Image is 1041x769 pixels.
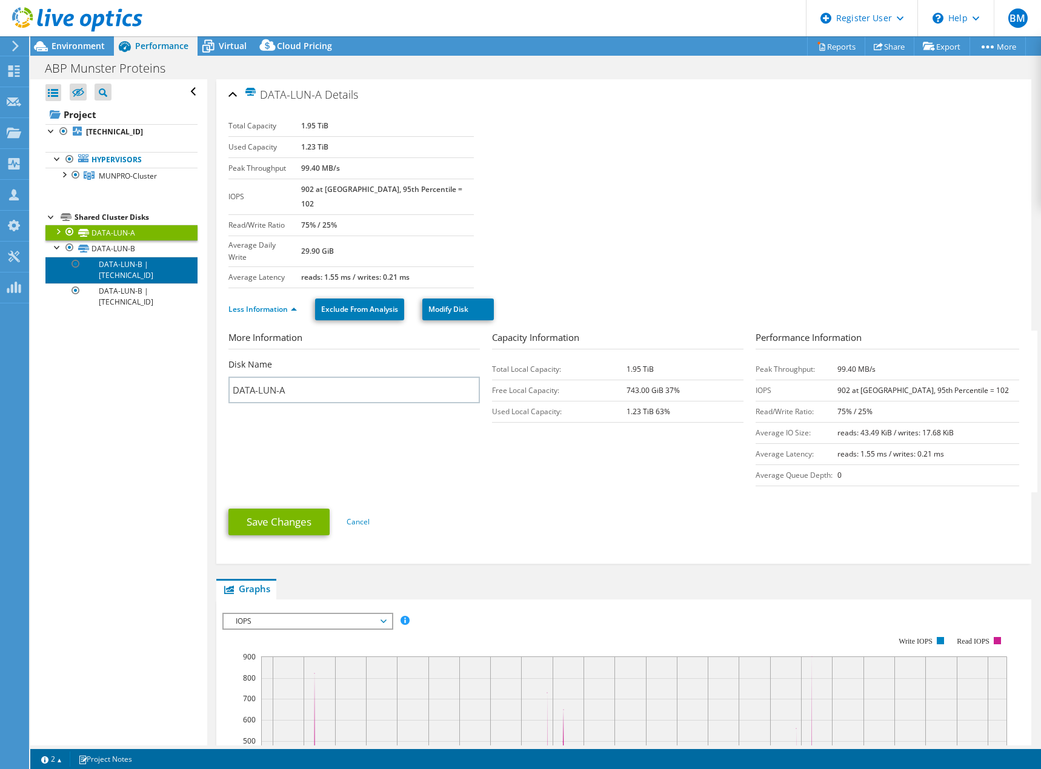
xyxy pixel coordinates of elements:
[228,304,297,314] a: Less Information
[756,401,837,422] td: Read/Write Ratio:
[756,422,837,443] td: Average IO Size:
[228,509,330,535] a: Save Changes
[228,271,301,283] label: Average Latency
[244,87,322,101] span: DATA-LUN-A
[492,358,627,380] td: Total Local Capacity:
[228,358,272,371] label: Disk Name
[45,257,198,283] a: DATA-LUN-B | [TECHNICAL_ID]
[807,37,865,56] a: Reports
[75,210,198,225] div: Shared Cluster Disks
[492,401,627,422] td: Used Local Capacity:
[228,239,301,263] label: Average Daily Write
[45,168,198,183] a: MUNPRO-Cluster
[277,40,332,51] span: Cloud Pricing
[933,13,943,24] svg: \n
[45,105,198,124] a: Project
[39,62,184,75] h1: ABP Munster Proteins
[228,162,301,174] label: Peak Throughput
[325,87,358,102] span: Details
[837,470,842,480] b: 0
[492,380,627,401] td: Free Local Capacity:
[45,152,198,168] a: Hypervisors
[837,427,954,438] b: reads: 43.49 KiB / writes: 17.68 KiB
[228,141,301,153] label: Used Capacity
[228,120,301,132] label: Total Capacity
[301,220,337,230] b: 75% / 25%
[243,693,256,704] text: 700
[228,331,480,349] h3: More Information
[969,37,1026,56] a: More
[243,715,256,725] text: 600
[957,637,989,645] text: Read IOPS
[627,406,670,417] b: 1.23 TiB 63%
[756,443,837,464] td: Average Latency:
[228,191,301,203] label: IOPS
[1008,8,1028,28] span: BM
[899,637,933,645] text: Write IOPS
[756,358,837,380] td: Peak Throughput:
[86,127,143,137] b: [TECHNICAL_ID]
[45,283,198,310] a: DATA-LUN-B | [TECHNICAL_ID]
[230,614,385,629] span: IOPS
[45,124,198,140] a: [TECHNICAL_ID]
[243,673,256,683] text: 800
[33,751,70,767] a: 2
[837,385,1009,395] b: 902 at [GEOGRAPHIC_DATA], 95th Percentile = 102
[492,331,743,349] h3: Capacity Information
[837,406,873,417] b: 75% / 25%
[45,225,198,240] a: DATA-LUN-A
[865,37,914,56] a: Share
[347,517,370,527] a: Cancel
[301,246,334,256] b: 29.90 GiB
[222,583,270,595] span: Graphs
[301,120,328,131] b: 1.95 TiB
[301,163,340,173] b: 99.40 MB/s
[914,37,970,56] a: Export
[837,364,876,374] b: 99.40 MB/s
[243,736,256,746] text: 500
[228,219,301,231] label: Read/Write Ratio
[627,385,680,395] b: 743.00 GiB 37%
[301,142,328,152] b: 1.23 TiB
[219,40,247,51] span: Virtual
[756,380,837,401] td: IOPS
[315,299,404,320] a: Exclude From Analysis
[135,40,188,51] span: Performance
[45,240,198,256] a: DATA-LUN-B
[99,171,157,181] span: MUNPRO-Cluster
[837,449,944,459] b: reads: 1.55 ms / writes: 0.21 ms
[301,184,462,209] b: 902 at [GEOGRAPHIC_DATA], 95th Percentile = 102
[301,272,410,282] b: reads: 1.55 ms / writes: 0.21 ms
[422,299,494,320] a: Modify Disk
[243,652,256,662] text: 900
[52,40,105,51] span: Environment
[70,751,141,767] a: Project Notes
[627,364,654,374] b: 1.95 TiB
[756,464,837,486] td: Average Queue Depth:
[756,331,1019,349] h3: Performance Information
